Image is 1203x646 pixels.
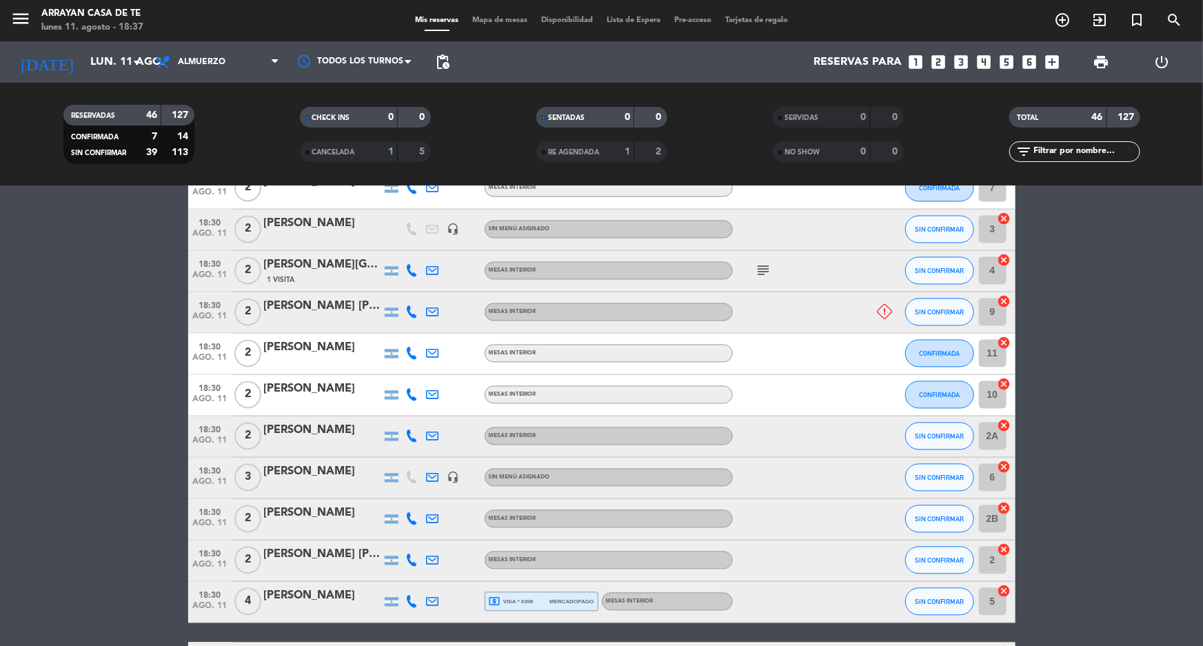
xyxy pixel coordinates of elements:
span: pending_actions [434,54,451,70]
i: search [1166,12,1182,28]
span: MESAS INTERIOR [489,351,536,356]
i: exit_to_app [1091,12,1108,28]
button: CONFIRMADA [905,381,974,409]
div: [PERSON_NAME] [264,339,381,357]
div: lunes 11. agosto - 18:37 [41,21,143,34]
div: [PERSON_NAME] [PERSON_NAME] [264,298,381,316]
span: Reservas para [813,56,902,69]
span: 2 [234,547,261,574]
div: [PERSON_NAME] [264,587,381,605]
button: SIN CONFIRMAR [905,505,974,533]
span: ago. 11 [193,354,228,370]
span: NO SHOW [785,149,820,156]
span: Pre-acceso [667,17,718,24]
span: 18:30 [193,214,228,230]
button: SIN CONFIRMAR [905,588,974,616]
i: local_atm [489,596,501,608]
span: 18:30 [193,380,228,396]
span: 2 [234,216,261,243]
span: ago. 11 [193,230,228,245]
span: CONFIRMADA [919,392,960,399]
i: cancel [998,543,1011,557]
span: mercadopago [549,598,594,607]
div: [PERSON_NAME] [264,463,381,481]
button: menu [10,8,31,34]
i: looks_3 [952,53,970,71]
i: cancel [998,502,1011,516]
span: SIN CONFIRMAR [915,516,964,523]
i: subject [756,263,772,279]
span: SIN CONFIRMAR [915,309,964,316]
span: SENTADAS [549,114,585,121]
span: MESAS INTERIOR [489,516,536,522]
i: menu [10,8,31,29]
button: CONFIRMADA [905,340,974,367]
i: add_circle_outline [1054,12,1071,28]
strong: 5 [419,147,427,157]
span: MESAS INTERIOR [489,185,536,191]
span: 1 Visita [267,275,295,286]
span: 18:30 [193,421,228,437]
strong: 0 [388,112,394,122]
i: cancel [998,212,1011,226]
span: SIN CONFIRMAR [915,557,964,565]
strong: 0 [419,112,427,122]
i: cancel [998,295,1011,309]
span: 18:30 [193,339,228,354]
strong: 46 [1092,112,1103,122]
span: 4 [234,588,261,616]
span: SIN CONFIRMAR [915,433,964,441]
span: 2 [234,381,261,409]
span: SIN CONFIRMAR [72,150,127,157]
strong: 1 [388,147,394,157]
i: looks_two [929,53,947,71]
span: ago. 11 [193,561,228,576]
span: 2 [234,505,261,533]
button: SIN CONFIRMAR [905,547,974,574]
i: power_settings_new [1154,54,1171,70]
strong: 0 [861,112,867,122]
strong: 0 [892,147,900,157]
i: add_box [1043,53,1061,71]
span: ago. 11 [193,271,228,287]
div: [PERSON_NAME] [264,215,381,233]
i: [DATE] [10,47,83,77]
div: [PERSON_NAME] [PERSON_NAME] [264,546,381,564]
strong: 127 [172,110,191,120]
span: SIN CONFIRMAR [915,268,964,275]
span: MESAS INTERIOR [489,268,536,274]
i: turned_in_not [1129,12,1145,28]
i: looks_one [907,53,924,71]
span: Mapa de mesas [465,17,534,24]
button: SIN CONFIRMAR [905,423,974,450]
span: RESERVADAS [72,112,116,119]
button: SIN CONFIRMAR [905,216,974,243]
button: SIN CONFIRMAR [905,464,974,492]
span: 18:30 [193,297,228,313]
span: TOTAL [1018,114,1039,121]
i: looks_6 [1020,53,1038,71]
i: cancel [998,585,1011,598]
span: Almuerzo [178,57,225,67]
strong: 113 [172,148,191,157]
span: 18:30 [193,545,228,561]
button: CONFIRMADA [905,174,974,202]
strong: 14 [177,132,191,141]
span: 18:30 [193,256,228,272]
i: arrow_drop_down [128,54,145,70]
span: ago. 11 [193,395,228,411]
span: ago. 11 [193,478,228,494]
strong: 7 [152,132,157,141]
i: looks_5 [998,53,1015,71]
span: SERVIDAS [785,114,819,121]
span: MESAS INTERIOR [489,310,536,315]
div: LOG OUT [1132,41,1193,83]
i: cancel [998,336,1011,350]
span: MESAS INTERIOR [489,434,536,439]
strong: 39 [146,148,157,157]
i: cancel [998,461,1011,474]
span: SIN CONFIRMAR [915,598,964,606]
span: CONFIRMADA [919,350,960,358]
input: Filtrar por nombre... [1033,144,1140,159]
span: SIN CONFIRMAR [915,474,964,482]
